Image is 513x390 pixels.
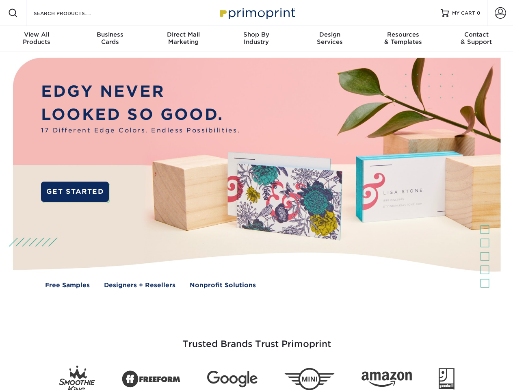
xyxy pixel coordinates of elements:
div: Cards [73,31,146,45]
span: MY CART [452,10,475,17]
div: Marketing [147,31,220,45]
a: Designers + Resellers [104,281,175,290]
a: BusinessCards [73,26,146,52]
div: Industry [220,31,293,45]
a: Free Samples [45,281,90,290]
a: Shop ByIndustry [220,26,293,52]
span: 0 [477,10,481,16]
a: Resources& Templates [366,26,439,52]
span: Business [73,31,146,38]
div: Services [293,31,366,45]
span: Direct Mail [147,31,220,38]
div: & Support [440,31,513,45]
a: GET STARTED [41,182,109,202]
div: & Templates [366,31,439,45]
span: Shop By [220,31,293,38]
p: LOOKED SO GOOD. [41,103,240,126]
span: Resources [366,31,439,38]
span: 17 Different Edge Colors. Endless Possibilities. [41,126,240,135]
a: Direct MailMarketing [147,26,220,52]
img: Goodwill [439,368,455,390]
img: Amazon [361,372,412,387]
input: SEARCH PRODUCTS..... [33,8,112,18]
img: Google [207,371,258,388]
img: Primoprint [216,4,297,22]
a: Nonprofit Solutions [190,281,256,290]
h3: Trusted Brands Trust Primoprint [19,319,494,359]
a: DesignServices [293,26,366,52]
span: Design [293,31,366,38]
p: EDGY NEVER [41,80,240,103]
a: Contact& Support [440,26,513,52]
span: Contact [440,31,513,38]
